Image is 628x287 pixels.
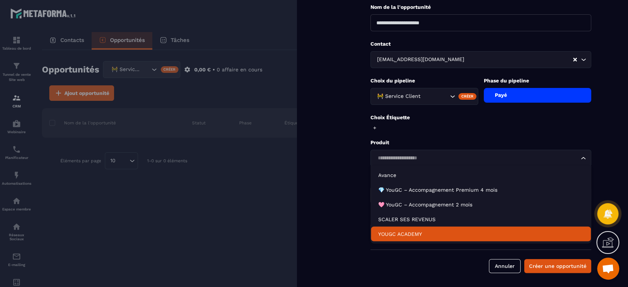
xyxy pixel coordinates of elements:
button: Clear Selected [573,57,577,63]
p: Choix du pipeline [370,77,478,84]
div: Search for option [370,88,478,105]
p: 💎 YouGC – Accompagnement Premium 4 mois [378,186,583,194]
p: Choix Étiquette [370,114,591,121]
div: Search for option [370,150,591,167]
p: Phase du pipeline [484,77,592,84]
p: Produit [370,139,591,146]
a: Ouvrir le chat [597,258,619,280]
p: 🩷 YouGC – Accompagnement 2 mois [378,201,583,208]
p: Nom de la l'opportunité [370,4,591,11]
input: Search for option [466,56,572,64]
button: Annuler [489,259,521,273]
span: [EMAIL_ADDRESS][DOMAIN_NAME] [375,56,466,64]
p: Contact [370,40,591,47]
p: Avance [378,171,583,179]
div: Créer [458,93,476,100]
p: SCALER SES REVENUS [378,216,583,223]
input: Search for option [375,154,579,162]
p: YOUGC ACADEMY [378,230,583,238]
button: Créer une opportunité [524,259,591,273]
div: Search for option [370,51,591,68]
input: Search for option [422,92,448,100]
span: 🚧 Service Client [375,92,422,100]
